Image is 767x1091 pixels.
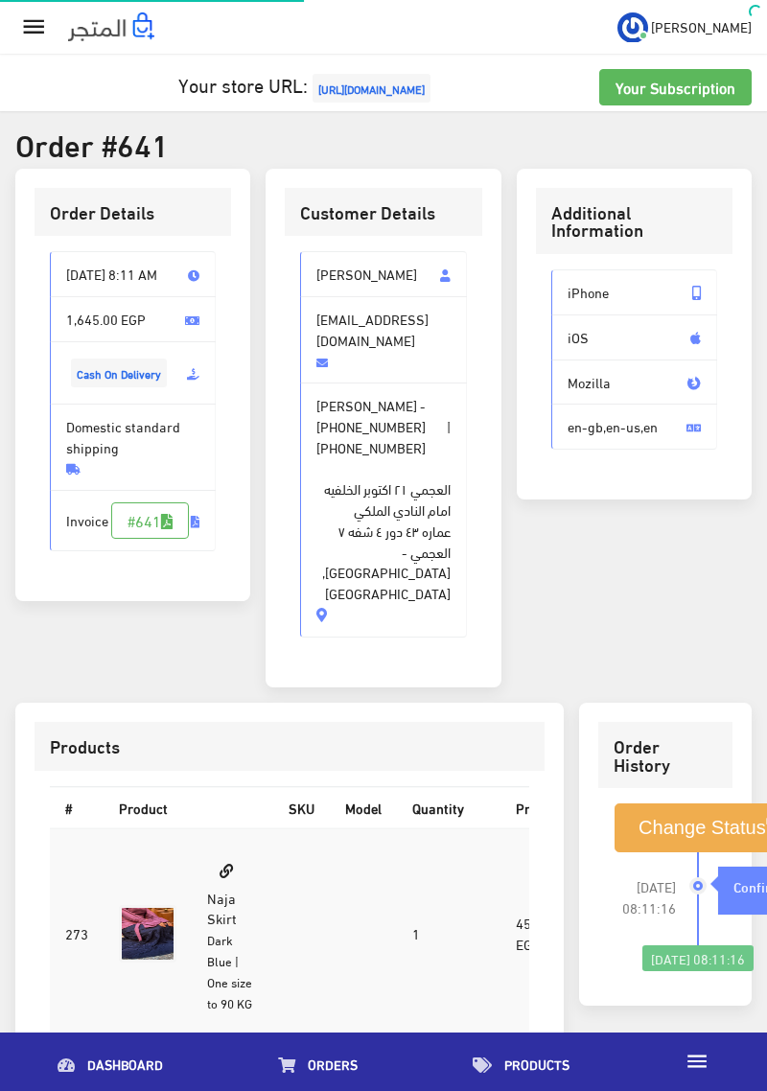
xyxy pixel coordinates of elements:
span: Cash On Delivery [71,359,167,387]
span: [PHONE_NUMBER] [316,416,426,437]
h3: Customer Details [300,203,466,221]
h3: Products [50,737,529,755]
span: Dashboard [87,1052,163,1076]
h3: Order History [614,737,717,773]
span: [PERSON_NAME] - | [300,383,466,637]
span: Mozilla [551,360,717,406]
span: [DATE] 08:11:16 [614,876,677,918]
span: العجمي ٢١ اكتوبر الخلفيه امام النادي الملكي عماره ٤٣ دور ٤ شفه ٧ العجمي - [GEOGRAPHIC_DATA], [GEO... [316,458,450,604]
span: iOS [551,314,717,360]
th: Quantity [397,787,500,828]
th: Product [104,787,273,828]
img: ... [617,12,648,43]
a: Orders [221,1037,415,1086]
td: 273 [50,828,104,1037]
a: Your Subscription [599,69,752,105]
span: [PERSON_NAME] [300,251,466,297]
div: [DATE] 08:11:16 [642,945,754,972]
img: . [68,12,154,41]
th: Price [500,787,572,828]
h2: Order #641 [15,127,752,160]
span: Orders [308,1052,358,1076]
th: Model [330,787,397,828]
td: 1 [397,828,500,1037]
i:  [685,1049,709,1074]
td: Naja Skirt [192,828,273,1037]
span: iPhone [551,269,717,315]
i:  [20,13,48,41]
a: ... [PERSON_NAME] [617,12,752,42]
span: [PERSON_NAME] [651,14,752,38]
a: Products [415,1037,627,1086]
span: Products [504,1052,569,1076]
span: [DATE] 8:11 AM [50,251,216,297]
span: Domestic standard shipping [50,404,216,491]
span: [PHONE_NUMBER] [316,437,426,458]
th: # [50,787,104,828]
span: 1,645.00 EGP [50,296,216,342]
h3: Additional Information [551,203,717,239]
span: en-gb,en-us,en [551,404,717,450]
th: SKU [273,787,330,828]
a: Your store URL:[URL][DOMAIN_NAME] [178,66,435,102]
td: 450.00 EGP [500,828,572,1037]
small: | One size to 90 KG [207,949,252,1014]
span: [URL][DOMAIN_NAME] [313,74,430,103]
span: Invoice [50,490,216,551]
small: Dark Blue [207,928,233,972]
a: #641 [111,502,189,539]
span: [EMAIL_ADDRESS][DOMAIN_NAME] [300,296,466,383]
h3: Order Details [50,203,216,221]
